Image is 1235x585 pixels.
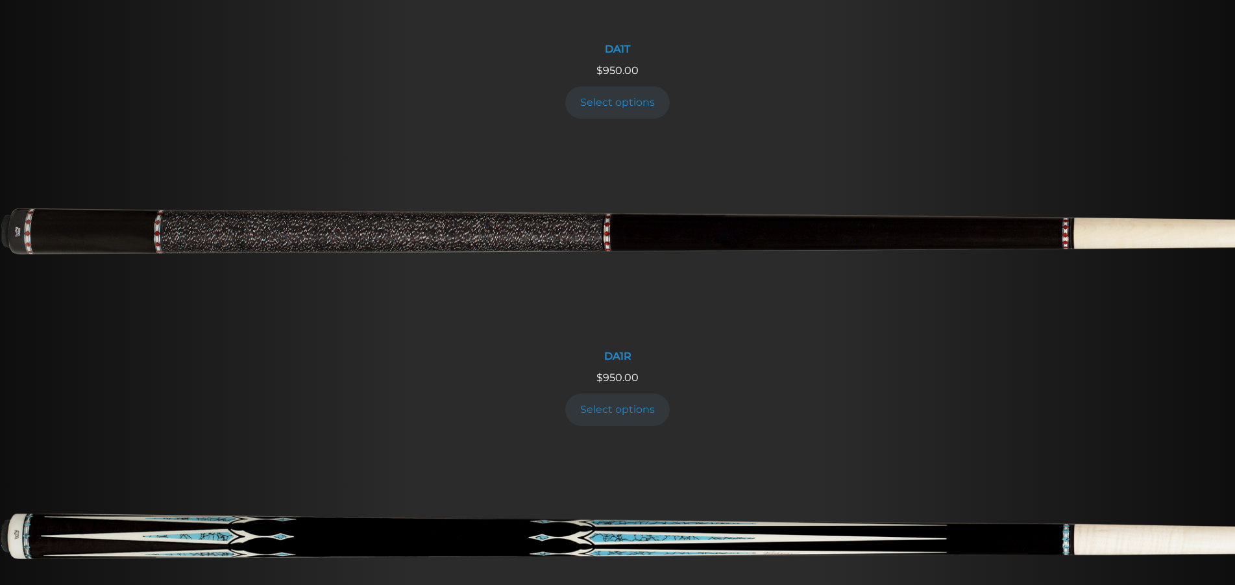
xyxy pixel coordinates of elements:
[565,393,670,425] a: Add to cart: “DA1R”
[565,86,670,118] a: Add to cart: “DA1T”
[596,371,603,384] span: $
[596,64,639,77] span: 950.00
[596,371,639,384] span: 950.00
[596,64,603,77] span: $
